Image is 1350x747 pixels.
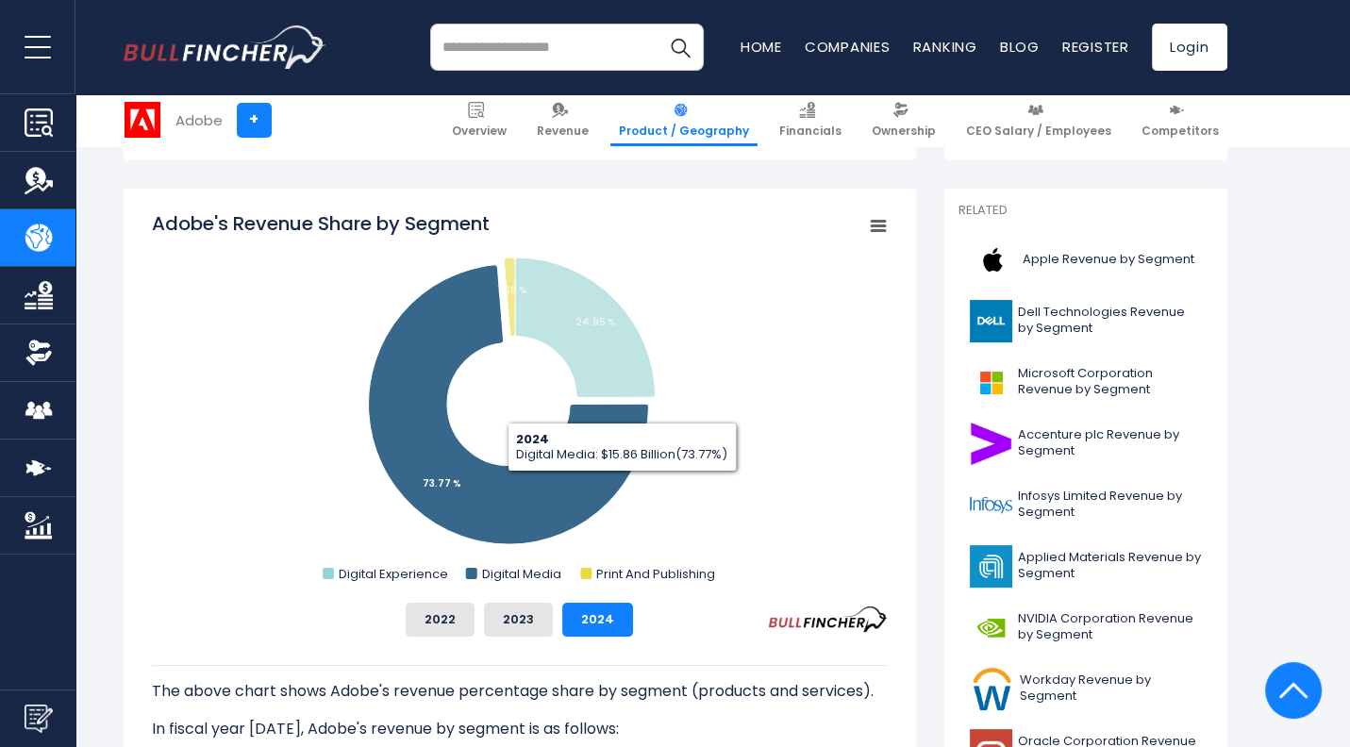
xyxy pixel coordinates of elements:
[970,300,1012,342] img: DELL logo
[1023,252,1194,268] span: Apple Revenue by Segment
[1018,427,1202,459] span: Accenture plc Revenue by Segment
[423,476,461,490] tspan: 73.77 %
[805,37,891,57] a: Companies
[970,545,1012,588] img: AMAT logo
[596,565,715,583] text: Print And Publishing
[958,479,1213,531] a: Infosys Limited Revenue by Segment
[1152,24,1227,71] a: Login
[958,295,1213,347] a: Dell Technologies Revenue by Segment
[481,565,560,583] text: Digital Media
[152,210,888,588] svg: Adobe's Revenue Share by Segment
[1018,489,1202,521] span: Infosys Limited Revenue by Segment
[970,606,1012,649] img: NVDA logo
[657,24,704,71] button: Search
[175,109,223,131] div: Adobe
[958,418,1213,470] a: Accenture plc Revenue by Segment
[970,361,1012,404] img: MSFT logo
[958,540,1213,592] a: Applied Materials Revenue by Segment
[125,102,160,138] img: ADBE logo
[872,124,936,139] span: Ownership
[152,210,490,237] tspan: Adobe's Revenue Share by Segment
[237,103,272,138] a: +
[741,37,782,57] a: Home
[484,603,553,637] button: 2023
[970,668,1015,710] img: WDAY logo
[562,603,633,637] button: 2024
[1142,124,1219,139] span: Competitors
[958,234,1213,286] a: Apple Revenue by Segment
[970,423,1012,465] img: ACN logo
[1018,366,1202,398] span: Microsoft Corporation Revenue by Segment
[913,37,977,57] a: Ranking
[537,124,589,139] span: Revenue
[406,603,475,637] button: 2022
[610,94,758,146] a: Product / Geography
[863,94,944,146] a: Ownership
[1000,37,1040,57] a: Blog
[152,718,888,740] p: In fiscal year [DATE], Adobe's revenue by segment is as follows:
[443,94,515,146] a: Overview
[966,124,1111,139] span: CEO Salary / Employees
[970,484,1012,526] img: INFY logo
[1133,94,1227,146] a: Competitors
[452,124,507,139] span: Overview
[124,25,326,69] img: bullfincher logo
[339,565,448,583] text: Digital Experience
[619,124,749,139] span: Product / Geography
[970,239,1017,281] img: AAPL logo
[152,680,888,703] p: The above chart shows Adobe's revenue percentage share by segment (products and services).
[1062,37,1129,57] a: Register
[779,124,842,139] span: Financials
[1018,611,1202,643] span: NVIDIA Corporation Revenue by Segment
[1018,550,1202,582] span: Applied Materials Revenue by Segment
[958,663,1213,715] a: Workday Revenue by Segment
[958,203,1213,219] p: Related
[958,357,1213,408] a: Microsoft Corporation Revenue by Segment
[528,94,597,146] a: Revenue
[497,283,527,297] tspan: 1.28 %
[25,339,53,367] img: Ownership
[958,94,1120,146] a: CEO Salary / Employees
[1020,672,1201,705] span: Workday Revenue by Segment
[1018,305,1202,337] span: Dell Technologies Revenue by Segment
[958,602,1213,654] a: NVIDIA Corporation Revenue by Segment
[771,94,850,146] a: Financials
[124,25,326,69] a: Go to homepage
[575,315,616,329] tspan: 24.95 %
